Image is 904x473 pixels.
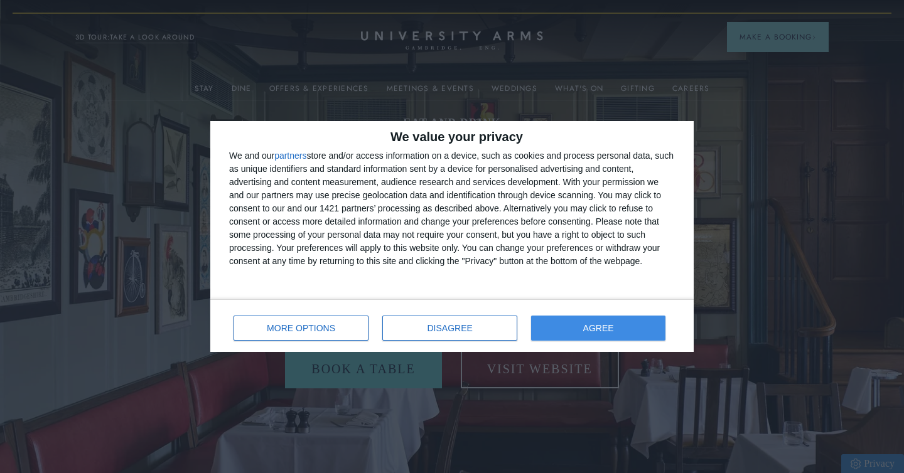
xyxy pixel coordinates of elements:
div: We and our store and/or access information on a device, such as cookies and process personal data... [229,149,675,268]
div: qc-cmp2-ui [210,121,694,352]
span: DISAGREE [428,324,473,332]
button: MORE OPTIONS [234,316,369,341]
span: AGREE [583,324,614,332]
span: MORE OPTIONS [267,324,335,332]
h2: We value your privacy [229,130,675,143]
button: AGREE [531,316,665,341]
button: partners [274,151,306,160]
button: DISAGREE [382,316,517,341]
